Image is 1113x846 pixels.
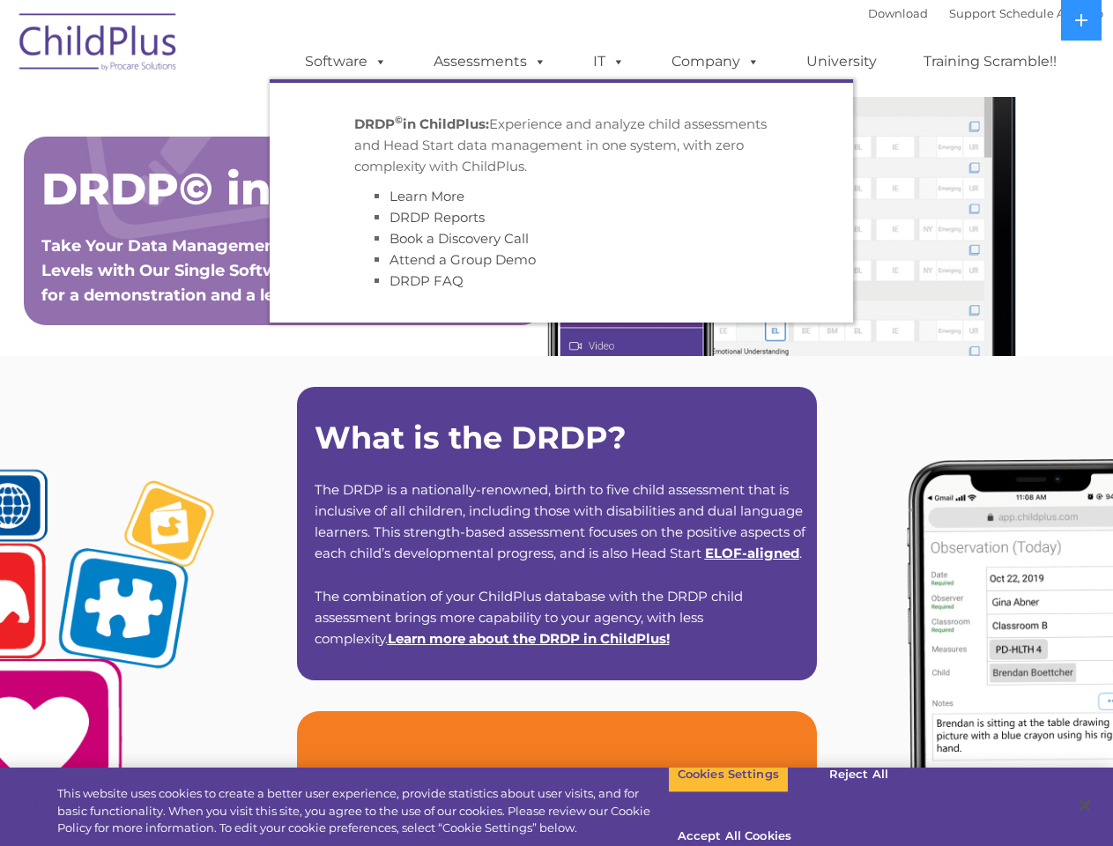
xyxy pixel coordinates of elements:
a: Attend a Group Demo [390,251,536,268]
span: The combination of your ChildPlus database with the DRDP child assessment brings more capability ... [315,588,743,647]
button: Cookies Settings [668,756,789,793]
a: Support [949,6,996,20]
a: Assessments [416,44,564,79]
a: Book a Discovery Call [390,230,529,247]
p: Experience and analyze child assessments and Head Start data management in one system, with zero ... [354,114,768,177]
a: ELOF-aligned [705,545,799,561]
strong: What is the DRDP? [315,419,627,456]
span: The DRDP is a nationally-renowned, birth to five child assessment that is inclusive of all childr... [315,481,805,561]
a: DRDP Reports [390,209,485,226]
span: Take Your Data Management and Assessments to New Levels with Our Single Software Solutionnstratio... [41,236,522,305]
a: DRDP FAQ [390,272,464,289]
div: This website uses cookies to create a better user experience, provide statistics about user visit... [57,785,668,837]
a: Learn More [390,188,464,204]
button: Reject All [804,756,914,793]
a: Learn more about the DRDP in ChildPlus [388,630,666,647]
span: DRDP© in ChildPlus [41,162,508,216]
font: | [868,6,1103,20]
sup: © [395,114,403,126]
a: Company [654,44,777,79]
a: Schedule A Demo [999,6,1103,20]
strong: DRDP in ChildPlus: [354,115,489,132]
span: ! [388,630,670,647]
a: University [789,44,894,79]
img: ChildPlus by Procare Solutions [11,1,187,89]
button: Close [1065,786,1104,825]
a: Download [868,6,928,20]
a: Software [287,44,404,79]
a: IT [575,44,642,79]
a: Training Scramble!! [906,44,1074,79]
